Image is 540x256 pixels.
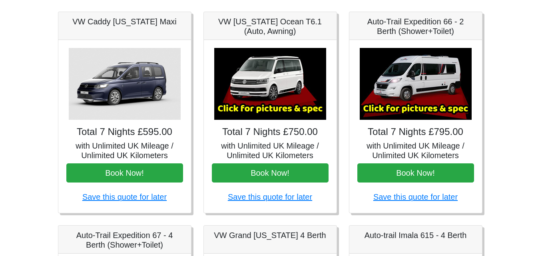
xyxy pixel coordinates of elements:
button: Book Now! [212,163,329,183]
h4: Total 7 Nights £750.00 [212,126,329,138]
h5: with Unlimited UK Mileage / Unlimited UK Kilometers [357,141,474,160]
h5: VW [US_STATE] Ocean T6.1 (Auto, Awning) [212,17,329,36]
a: Save this quote for later [373,192,458,201]
h5: Auto-Trail Expedition 66 - 2 Berth (Shower+Toilet) [357,17,474,36]
button: Book Now! [66,163,183,183]
a: Save this quote for later [82,192,167,201]
img: Auto-Trail Expedition 66 - 2 Berth (Shower+Toilet) [360,48,472,120]
h5: VW Grand [US_STATE] 4 Berth [212,230,329,240]
h5: with Unlimited UK Mileage / Unlimited UK Kilometers [212,141,329,160]
h4: Total 7 Nights £795.00 [357,126,474,138]
a: Save this quote for later [228,192,312,201]
h5: Auto-trail Imala 615 - 4 Berth [357,230,474,240]
h4: Total 7 Nights £595.00 [66,126,183,138]
h5: VW Caddy [US_STATE] Maxi [66,17,183,26]
img: VW Caddy California Maxi [69,48,181,120]
h5: Auto-Trail Expedition 67 - 4 Berth (Shower+Toilet) [66,230,183,250]
button: Book Now! [357,163,474,183]
h5: with Unlimited UK Mileage / Unlimited UK Kilometers [66,141,183,160]
img: VW California Ocean T6.1 (Auto, Awning) [214,48,326,120]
